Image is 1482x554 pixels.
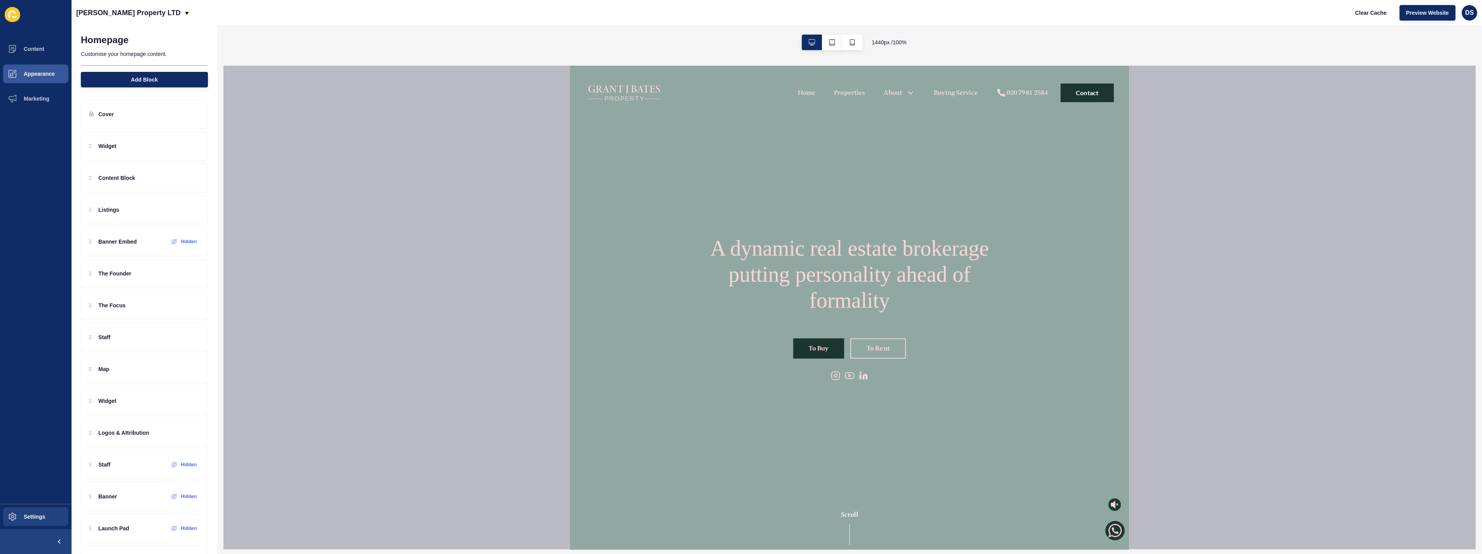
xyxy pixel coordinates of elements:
[98,301,126,309] p: The Focus
[76,3,181,23] p: [PERSON_NAME] Property LTD
[131,76,158,84] span: Add Block
[1349,5,1393,21] button: Clear Cache
[181,525,197,531] label: Hidden
[81,35,129,45] h1: Homepage
[98,461,110,469] p: Staff
[1406,9,1449,17] span: Preview Website
[81,72,208,87] button: Add Block
[16,4,93,51] img: Company logo
[181,493,197,500] label: Hidden
[181,239,197,245] label: Hidden
[281,273,336,293] a: To Rent
[98,110,114,118] p: Cover
[364,23,408,32] a: Buying Service
[98,333,110,341] p: Staff
[98,238,137,246] p: Banner Embed
[228,23,246,32] a: Home
[427,23,478,32] a: 020 7981 2584
[1355,9,1387,17] span: Clear Cache
[98,429,149,437] p: Logos & Attribution
[872,38,907,46] span: 1440 px / 100 %
[181,462,197,468] label: Hidden
[491,18,544,37] a: Contact
[437,23,478,32] div: 020 7981 2584
[98,174,135,182] p: Content Block
[1465,9,1474,17] span: DS
[98,270,131,277] p: The Founder
[1400,5,1456,21] button: Preview Website
[3,444,557,479] div: Scroll
[536,455,555,475] img: whatsapp logo
[117,170,442,248] h1: A dynamic real estate brokerage putting personality ahead of formality
[264,23,295,32] a: Properties
[81,45,208,63] p: Customise your homepage content.
[314,23,333,32] a: About
[98,493,117,500] p: Banner
[98,524,129,532] p: Launch Pad
[98,397,117,405] p: Widget
[98,142,117,150] p: Widget
[223,273,274,293] a: To Buy
[98,206,119,214] p: Listings
[98,365,109,373] p: Map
